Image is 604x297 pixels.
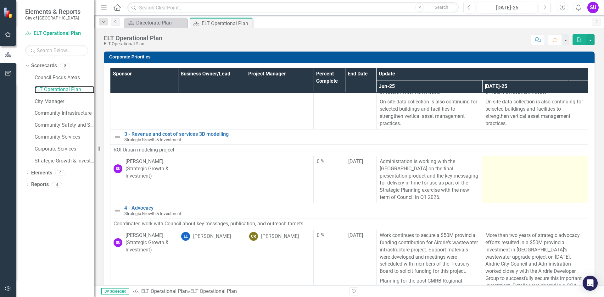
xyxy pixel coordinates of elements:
td: Double-Click to Edit Right Click for Context Menu [110,129,588,144]
div: [PERSON_NAME] (Strategic Growth & Investment) [126,158,175,180]
div: Open Intercom Messenger [583,276,598,291]
div: ELT Operational Plan [190,288,237,294]
p: Planning for the post-CMRB Regional Collaboration Group Meeting #2 continues. [380,276,479,293]
span: ROI Urban modeling project [114,147,174,153]
div: CR [249,232,258,241]
p: Administration is working with the [GEOGRAPHIC_DATA] on the final presentation product and the ke... [380,158,479,201]
td: Double-Click to Edit [178,156,246,203]
a: ELT Operational Plan [141,288,188,294]
td: Double-Click to Edit [246,156,313,203]
div: Directorate Plan [136,19,186,27]
a: Community Infrastructure [35,110,94,117]
a: 3 - Revenue and cost of services 3D modelling [124,131,585,137]
a: Council Focus Areas [35,74,94,81]
input: Search Below... [25,45,88,56]
div: » [132,288,344,295]
div: 0 % [317,158,342,165]
span: Strategic Growth & Investment [124,211,181,216]
div: SU [114,238,122,247]
div: [PERSON_NAME] [193,233,231,240]
a: Strategic Growth & Investment [35,157,94,165]
div: [PERSON_NAME] (Strategic Growth & Investment) [126,232,175,254]
input: Search ClearPoint... [127,2,459,13]
a: Reports [31,181,49,188]
a: 4 - Advocacy [124,205,585,211]
button: SU [587,2,599,13]
td: Double-Click to Edit [345,156,377,203]
p: On-site data collection is also continuing for selected buildings and facilities to strengthen ve... [380,97,479,127]
span: By Scorecard [101,288,129,294]
span: [DATE] [348,232,363,238]
button: Search [426,3,457,12]
div: 0 % [317,232,342,239]
td: Double-Click to Edit [110,156,178,203]
span: Strategic Growth & Investment [124,137,181,142]
span: [DATE] [348,158,363,164]
a: ELT Operational Plan [25,30,88,37]
button: [DATE]-25 [477,2,537,13]
div: ELT Operational Plan [104,41,162,46]
td: Double-Click to Edit [110,218,588,230]
div: SU [114,164,122,173]
span: Coordinated work with Council about key messages, publication, and outreach targets. [114,221,305,227]
img: Not Defined [114,207,121,214]
td: Double-Click to Edit [110,144,588,156]
div: ELT Operational Plan [104,35,162,41]
div: 8 [60,63,70,69]
div: [PERSON_NAME] [261,233,299,240]
a: Community Safety and Social Services [35,122,94,129]
p: On-site data collection is also continuing for selected buildings and facilities to strengthen ve... [485,97,585,127]
a: City Manager [35,98,94,105]
td: Double-Click to Edit [314,156,345,203]
h3: Corporate Priorities [109,55,591,59]
div: LE [181,232,190,241]
span: Search [435,5,448,10]
td: Double-Click to Edit [376,156,482,203]
a: Community Services [35,134,94,141]
div: ELT Operational Plan [202,19,251,27]
td: Double-Click to Edit [482,156,588,203]
div: 0 [55,170,65,175]
a: Elements [31,169,52,177]
img: ClearPoint Strategy [3,7,14,18]
p: Work continues to secure a $50M provincial funding contribution for Airdrie's wastewater infrastr... [380,232,479,276]
small: City of [GEOGRAPHIC_DATA] [25,15,81,20]
td: Double-Click to Edit Right Click for Context Menu [110,203,588,218]
span: Elements & Reports [25,8,81,15]
div: 4 [52,182,62,187]
a: Directorate Plan [126,19,186,27]
div: [DATE]-25 [479,4,535,12]
img: Not Defined [114,133,121,140]
a: Scorecards [31,62,57,69]
a: ELT Operational Plan [35,86,94,93]
a: Corporate Services [35,146,94,153]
